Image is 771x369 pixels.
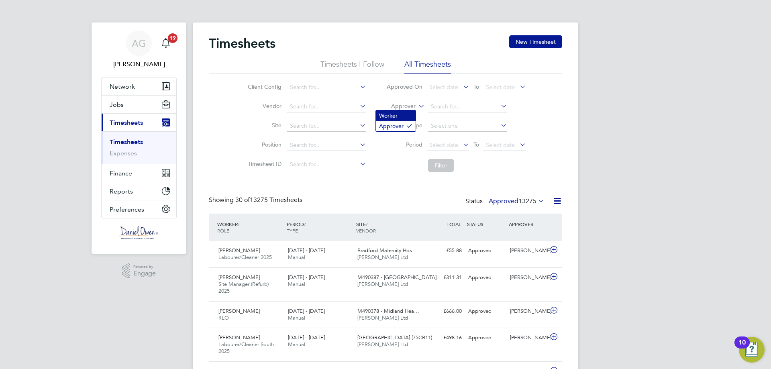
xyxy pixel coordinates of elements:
[238,221,239,227] span: /
[287,159,366,170] input: Search for...
[209,35,275,51] h2: Timesheets
[102,131,176,164] div: Timesheets
[518,197,536,205] span: 13275
[486,84,515,91] span: Select date
[287,101,366,112] input: Search for...
[465,244,507,257] div: Approved
[357,308,419,314] span: M490378 - Midland Hea…
[465,271,507,284] div: Approved
[507,244,549,257] div: [PERSON_NAME]
[357,274,442,281] span: M490387 - [GEOGRAPHIC_DATA]…
[376,121,416,131] li: Approver
[110,169,132,177] span: Finance
[101,31,177,69] a: AG[PERSON_NAME]
[423,271,465,284] div: £311.31
[471,82,481,92] span: To
[509,35,562,48] button: New Timesheet
[287,227,298,234] span: TYPE
[320,59,384,74] li: Timesheets I Follow
[215,217,285,238] div: WORKER
[110,119,143,126] span: Timesheets
[354,217,424,238] div: SITE
[102,200,176,218] button: Preferences
[217,227,229,234] span: ROLE
[447,221,461,227] span: TOTAL
[101,226,177,239] a: Go to home page
[471,139,481,150] span: To
[423,331,465,345] div: £498.16
[507,305,549,318] div: [PERSON_NAME]
[287,82,366,93] input: Search for...
[133,270,156,277] span: Engage
[489,197,545,205] label: Approved
[245,141,281,148] label: Position
[218,247,260,254] span: [PERSON_NAME]
[285,217,354,238] div: PERIOD
[288,254,305,261] span: Manual
[738,342,746,353] div: 10
[245,122,281,129] label: Site
[288,281,305,287] span: Manual
[288,274,325,281] span: [DATE] - [DATE]
[465,305,507,318] div: Approved
[218,341,274,355] span: Labourer/Cleaner South 2025
[102,114,176,131] button: Timesheets
[245,102,281,110] label: Vendor
[357,334,432,341] span: [GEOGRAPHIC_DATA] (75CB11)
[235,196,250,204] span: 30 of
[245,83,281,90] label: Client Config
[168,33,177,43] span: 19
[110,101,124,108] span: Jobs
[366,221,367,227] span: /
[218,308,260,314] span: [PERSON_NAME]
[739,337,765,363] button: Open Resource Center, 10 new notifications
[110,83,135,90] span: Network
[110,149,137,157] a: Expenses
[110,188,133,195] span: Reports
[101,59,177,69] span: Amy Garcia
[465,217,507,231] div: STATUS
[428,101,507,112] input: Search for...
[465,196,546,207] div: Status
[357,314,408,321] span: [PERSON_NAME] Ltd
[102,77,176,95] button: Network
[428,159,454,172] button: Filter
[132,38,146,49] span: AG
[218,254,272,261] span: Labourer/Cleaner 2025
[423,305,465,318] div: £666.00
[158,31,174,56] a: 19
[235,196,302,204] span: 13275 Timesheets
[423,244,465,257] div: £55.88
[386,141,422,148] label: Period
[102,182,176,200] button: Reports
[288,314,305,321] span: Manual
[507,271,549,284] div: [PERSON_NAME]
[209,196,304,204] div: Showing
[102,96,176,113] button: Jobs
[357,281,408,287] span: [PERSON_NAME] Ltd
[507,217,549,231] div: APPROVER
[357,247,417,254] span: Bradford Maternity Hos…
[119,226,159,239] img: danielowen-logo-retina.png
[304,221,306,227] span: /
[218,334,260,341] span: [PERSON_NAME]
[356,227,376,234] span: VENDOR
[110,138,143,146] a: Timesheets
[404,59,451,74] li: All Timesheets
[465,331,507,345] div: Approved
[379,102,416,110] label: Approver
[218,274,260,281] span: [PERSON_NAME]
[357,341,408,348] span: [PERSON_NAME] Ltd
[357,254,408,261] span: [PERSON_NAME] Ltd
[429,141,458,149] span: Select date
[288,247,325,254] span: [DATE] - [DATE]
[110,206,144,213] span: Preferences
[507,331,549,345] div: [PERSON_NAME]
[429,84,458,91] span: Select date
[288,334,325,341] span: [DATE] - [DATE]
[428,120,507,132] input: Select one
[287,140,366,151] input: Search for...
[288,308,325,314] span: [DATE] - [DATE]
[218,314,229,321] span: RLO
[376,110,416,121] li: Worker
